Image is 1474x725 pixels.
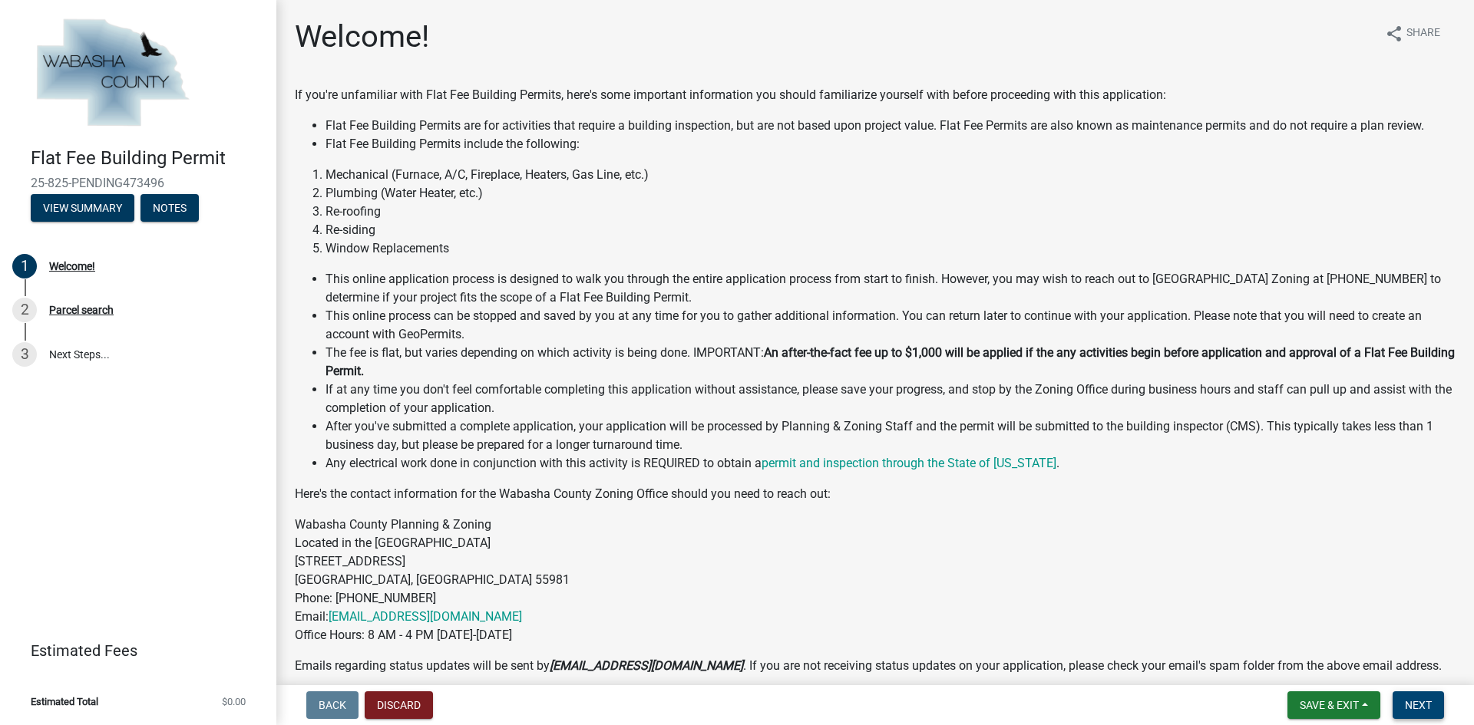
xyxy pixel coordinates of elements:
[319,699,346,711] span: Back
[326,203,1456,221] li: Re-roofing
[1393,691,1444,719] button: Next
[31,203,134,215] wm-modal-confirm: Summary
[295,485,1456,503] p: Here's the contact information for the Wabasha County Zoning Office should you need to reach out:
[1405,699,1432,711] span: Next
[140,194,199,222] button: Notes
[326,417,1456,454] li: After you've submitted a complete application, your application will be processed by Planning & Z...
[326,454,1456,473] li: Any electrical work done in conjunction with this activity is REQUIRED to obtain a .
[12,298,37,322] div: 2
[326,345,1455,378] strong: An after-the-fact fee up to $1,000 will be applied if the any activities begin before application...
[365,691,433,719] button: Discard
[762,456,1056,470] a: permit and inspection through the State of [US_STATE]
[12,635,252,666] a: Estimated Fees
[12,254,37,278] div: 1
[31,16,193,131] img: Wabasha County, Minnesota
[326,117,1456,135] li: Flat Fee Building Permits are for activities that require a building inspection, but are not base...
[49,305,114,315] div: Parcel search
[326,381,1456,417] li: If at any time you don't feel comfortable completing this application without assistance, please ...
[326,221,1456,239] li: Re-siding
[329,609,522,624] a: [EMAIL_ADDRESS][DOMAIN_NAME]
[1385,25,1403,43] i: share
[31,147,264,170] h4: Flat Fee Building Permit
[1373,18,1453,48] button: shareShare
[295,86,1456,104] p: If you're unfamiliar with Flat Fee Building Permits, here's some important information you should...
[326,270,1456,307] li: This online application process is designed to walk you through the entire application process fr...
[550,658,743,673] strong: [EMAIL_ADDRESS][DOMAIN_NAME]
[1406,25,1440,43] span: Share
[1287,691,1380,719] button: Save & Exit
[1300,699,1359,711] span: Save & Exit
[306,691,359,719] button: Back
[326,166,1456,184] li: Mechanical (Furnace, A/C, Fireplace, Heaters, Gas Line, etc.)
[31,176,246,190] span: 25-825-PENDING473496
[12,342,37,367] div: 3
[295,18,429,55] h1: Welcome!
[326,135,1456,153] li: Flat Fee Building Permits include the following:
[326,344,1456,381] li: The fee is flat, but varies depending on which activity is being done. IMPORTANT:
[222,697,246,707] span: $0.00
[295,657,1456,675] p: Emails regarding status updates will be sent by . If you are not receiving status updates on your...
[31,697,98,707] span: Estimated Total
[326,239,1456,258] li: Window Replacements
[326,307,1456,344] li: This online process can be stopped and saved by you at any time for you to gather additional info...
[140,203,199,215] wm-modal-confirm: Notes
[295,516,1456,644] p: Wabasha County Planning & Zoning Located in the [GEOGRAPHIC_DATA] [STREET_ADDRESS] [GEOGRAPHIC_DA...
[49,261,95,272] div: Welcome!
[326,184,1456,203] li: Plumbing (Water Heater, etc.)
[31,194,134,222] button: View Summary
